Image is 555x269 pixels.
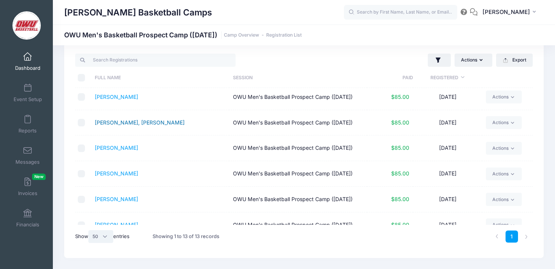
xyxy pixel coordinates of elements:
[266,32,302,38] a: Registration List
[224,32,259,38] a: Camp Overview
[64,31,302,39] h1: OWU Men's Basketball Prospect Camp ([DATE])
[18,190,37,197] span: Invoices
[486,168,522,180] a: Actions
[413,135,482,161] td: [DATE]
[486,193,522,206] a: Actions
[75,230,129,243] label: Show entries
[229,212,367,238] td: OWU Men's Basketball Prospect Camp ([DATE])
[10,205,46,231] a: Financials
[483,8,530,16] span: [PERSON_NAME]
[391,221,409,228] span: $85.00
[413,110,482,136] td: [DATE]
[486,142,522,155] a: Actions
[229,135,367,161] td: OWU Men's Basketball Prospect Camp ([DATE])
[10,80,46,106] a: Event Setup
[413,212,482,238] td: [DATE]
[95,119,185,126] a: [PERSON_NAME], [PERSON_NAME]
[506,231,518,243] a: 1
[229,110,367,136] td: OWU Men's Basketball Prospect Camp ([DATE])
[344,5,457,20] input: Search by First Name, Last Name, or Email...
[91,68,229,88] th: Full Name: activate to sort column ascending
[10,174,46,200] a: InvoicesNew
[413,85,482,110] td: [DATE]
[32,174,46,180] span: New
[391,196,409,202] span: $85.00
[10,142,46,169] a: Messages
[153,228,219,245] div: Showing 1 to 13 of 13 records
[486,91,522,103] a: Actions
[229,161,367,187] td: OWU Men's Basketball Prospect Camp ([DATE])
[15,65,40,71] span: Dashboard
[413,161,482,187] td: [DATE]
[12,11,41,40] img: David Vogel Basketball Camps
[18,128,37,134] span: Reports
[391,119,409,126] span: $85.00
[95,144,138,151] a: [PERSON_NAME]
[75,54,236,66] input: Search Registrations
[64,4,212,21] h1: [PERSON_NAME] Basketball Camps
[496,54,533,66] button: Export
[229,187,367,212] td: OWU Men's Basketball Prospect Camp ([DATE])
[88,230,113,243] select: Showentries
[16,221,39,228] span: Financials
[367,68,413,88] th: Paid: activate to sort column ascending
[14,96,42,103] span: Event Setup
[95,170,138,177] a: [PERSON_NAME]
[15,159,40,165] span: Messages
[486,218,522,231] a: Actions
[455,54,492,66] button: Actions
[10,48,46,75] a: Dashboard
[391,170,409,177] span: $85.00
[229,68,367,88] th: Session: activate to sort column ascending
[391,94,409,100] span: $85.00
[10,111,46,137] a: Reports
[478,4,544,21] button: [PERSON_NAME]
[95,94,138,100] a: [PERSON_NAME]
[95,196,138,202] a: [PERSON_NAME]
[413,187,482,212] td: [DATE]
[95,221,138,228] a: [PERSON_NAME]
[486,116,522,129] a: Actions
[229,85,367,110] td: OWU Men's Basketball Prospect Camp ([DATE])
[391,144,409,151] span: $85.00
[413,68,482,88] th: Registered: activate to sort column ascending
